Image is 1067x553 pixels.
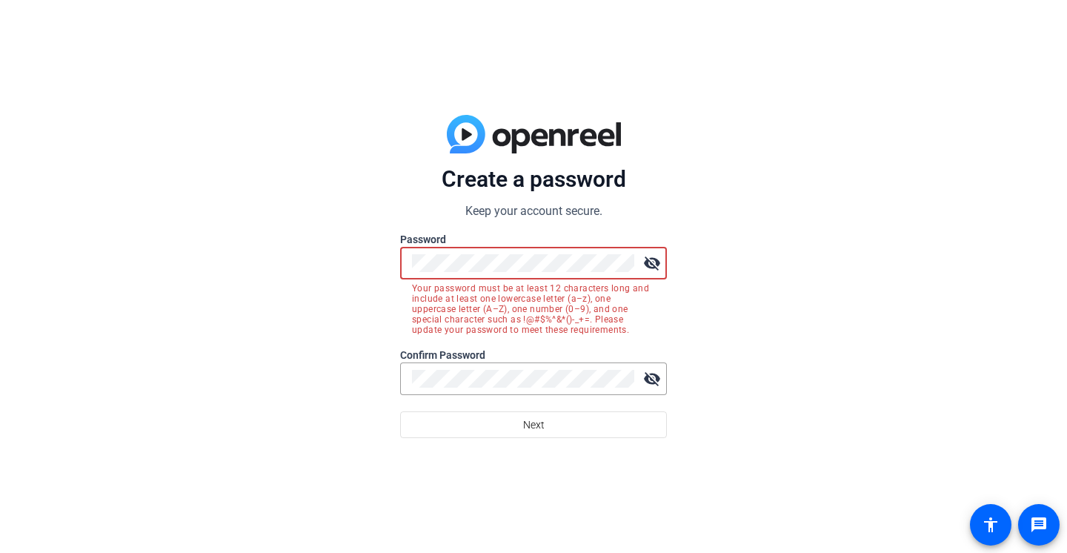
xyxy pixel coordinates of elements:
p: Keep your account secure. [400,202,667,220]
label: Password [400,232,667,247]
p: Create a password [400,165,667,193]
img: blue-gradient.svg [447,115,621,153]
mat-icon: message [1030,516,1048,534]
label: Confirm Password [400,348,667,362]
mat-error: Your password must be at least 12 characters long and include at least one lowercase letter (a–z)... [412,279,655,335]
mat-icon: accessibility [982,516,1000,534]
mat-icon: visibility_off [637,364,667,394]
mat-icon: visibility_off [637,248,667,278]
span: Next [523,411,545,439]
button: Next [400,411,667,438]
